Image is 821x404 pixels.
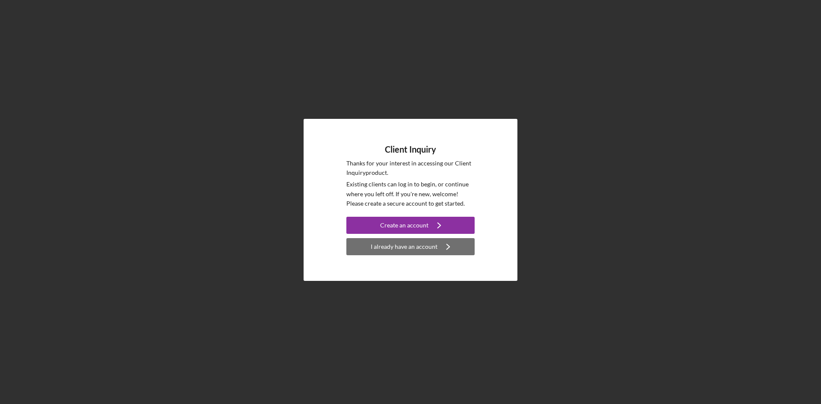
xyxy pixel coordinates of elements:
[371,238,437,255] div: I already have an account
[346,217,475,234] button: Create an account
[346,238,475,255] button: I already have an account
[346,159,475,178] p: Thanks for your interest in accessing our Client Inquiry product.
[346,180,475,208] p: Existing clients can log in to begin, or continue where you left off. If you're new, welcome! Ple...
[346,217,475,236] a: Create an account
[380,217,428,234] div: Create an account
[385,144,436,154] h4: Client Inquiry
